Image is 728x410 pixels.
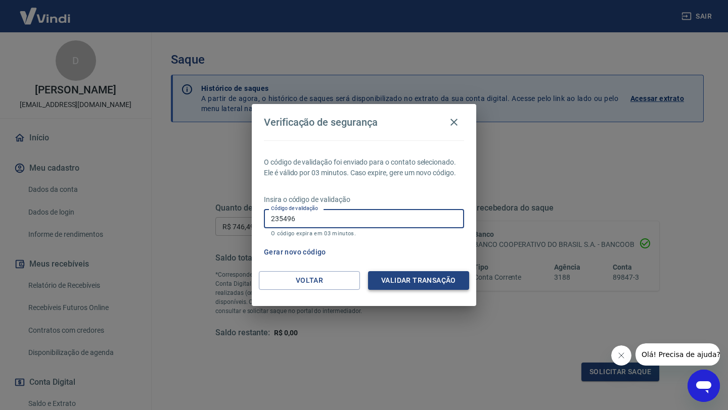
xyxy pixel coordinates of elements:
span: Olá! Precisa de ajuda? [6,7,85,15]
p: O código de validação foi enviado para o contato selecionado. Ele é válido por 03 minutos. Caso e... [264,157,464,178]
h4: Verificação de segurança [264,116,378,128]
button: Gerar novo código [260,243,330,262]
label: Código de validação [271,204,318,212]
iframe: Botão para abrir a janela de mensagens [688,370,720,402]
iframe: Mensagem da empresa [635,343,720,366]
p: O código expira em 03 minutos. [271,230,457,237]
iframe: Fechar mensagem [611,345,631,366]
button: Validar transação [368,271,469,290]
p: Insira o código de validação [264,194,464,205]
button: Voltar [259,271,360,290]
